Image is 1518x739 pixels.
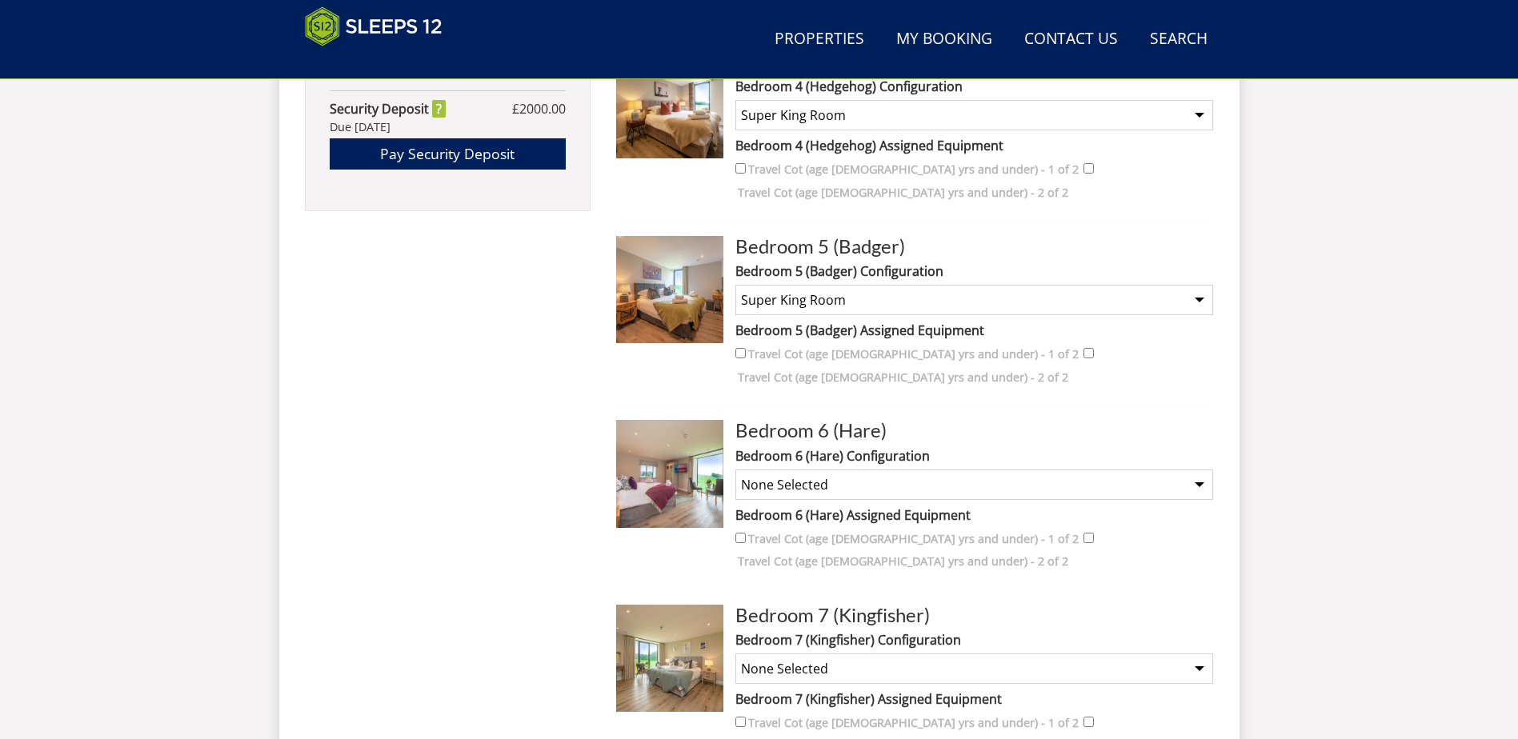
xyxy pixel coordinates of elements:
div: Due [DATE] [330,118,566,136]
a: Contact Us [1018,22,1124,58]
img: Room Image [616,51,723,158]
h3: Bedroom 6 (Hare) [735,420,1213,441]
label: Travel Cot (age [DEMOGRAPHIC_DATA] yrs and under) - 2 of 2 [738,184,1068,202]
label: Bedroom 6 (Hare) Assigned Equipment [735,505,1213,525]
label: Travel Cot (age [DEMOGRAPHIC_DATA] yrs and under) - 2 of 2 [738,369,1068,386]
label: Bedroom 5 (Badger) Configuration [735,262,1213,281]
img: Room Image [616,420,723,527]
label: Bedroom 7 (Kingfisher) Configuration [735,630,1213,649]
img: Room Image [616,236,723,343]
label: Travel Cot (age [DEMOGRAPHIC_DATA] yrs and under) - 2 of 2 [738,553,1068,570]
img: Sleeps 12 [305,6,443,46]
a: Pay Security Deposit [330,138,566,170]
label: Bedroom 4 (Hedgehog) Assigned Equipment [735,136,1213,155]
label: Bedroom 4 (Hedgehog) Configuration [735,77,1213,96]
img: Room Image [616,605,723,712]
span: 2000.00 [519,100,566,118]
label: Travel Cot (age [DEMOGRAPHIC_DATA] yrs and under) - 1 of 2 [748,530,1079,548]
a: Search [1144,22,1214,58]
span: £ [512,99,566,118]
label: Bedroom 6 (Hare) Configuration [735,446,1213,465]
label: Travel Cot (age [DEMOGRAPHIC_DATA] yrs and under) - 1 of 2 [748,161,1079,178]
iframe: LiveChat chat widget [1204,168,1518,739]
label: Bedroom 7 (Kingfisher) Assigned Equipment [735,689,1213,709]
label: Travel Cot (age [DEMOGRAPHIC_DATA] yrs and under) - 1 of 2 [748,714,1079,732]
h3: Bedroom 5 (Badger) [735,236,1213,257]
strong: Security Deposit [330,99,446,118]
iframe: Customer reviews powered by Trustpilot [297,56,465,70]
a: My Booking [890,22,999,58]
label: Travel Cot (age [DEMOGRAPHIC_DATA] yrs and under) - 1 of 2 [748,346,1079,363]
a: Properties [768,22,871,58]
h3: Bedroom 7 (Kingfisher) [735,605,1213,625]
label: Bedroom 5 (Badger) Assigned Equipment [735,321,1213,340]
